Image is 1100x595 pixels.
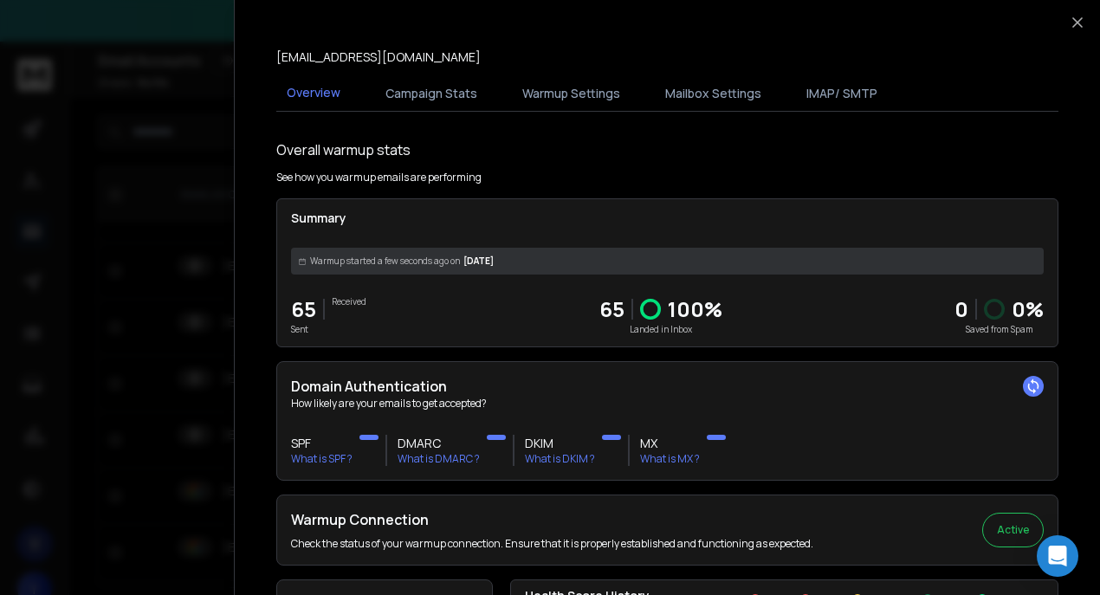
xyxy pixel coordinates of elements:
button: Warmup Settings [512,74,631,113]
p: Check the status of your warmup connection. Ensure that it is properly established and functionin... [291,537,813,551]
button: Overview [276,74,351,113]
button: Active [982,513,1044,547]
p: What is DMARC ? [398,452,480,466]
h3: MX [640,435,700,452]
p: 65 [599,295,624,323]
p: What is DKIM ? [525,452,595,466]
p: What is SPF ? [291,452,353,466]
div: [DATE] [291,248,1044,275]
p: 0 % [1012,295,1044,323]
h1: Overall warmup stats [276,139,411,160]
p: Landed in Inbox [599,323,722,336]
div: Open Intercom Messenger [1037,535,1078,577]
h2: Warmup Connection [291,509,813,530]
p: How likely are your emails to get accepted? [291,397,1044,411]
p: Summary [291,210,1044,227]
strong: 0 [954,294,968,323]
h3: SPF [291,435,353,452]
p: Received [332,295,366,308]
p: [EMAIL_ADDRESS][DOMAIN_NAME] [276,49,481,66]
button: Campaign Stats [375,74,488,113]
button: IMAP/ SMTP [796,74,888,113]
h2: Domain Authentication [291,376,1044,397]
p: 100 % [668,295,722,323]
p: Saved from Spam [954,323,1044,336]
p: 65 [291,295,316,323]
span: Warmup started a few seconds ago on [310,255,460,268]
button: Mailbox Settings [655,74,772,113]
p: See how you warmup emails are performing [276,171,482,184]
p: Sent [291,323,316,336]
h3: DKIM [525,435,595,452]
p: What is MX ? [640,452,700,466]
h3: DMARC [398,435,480,452]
